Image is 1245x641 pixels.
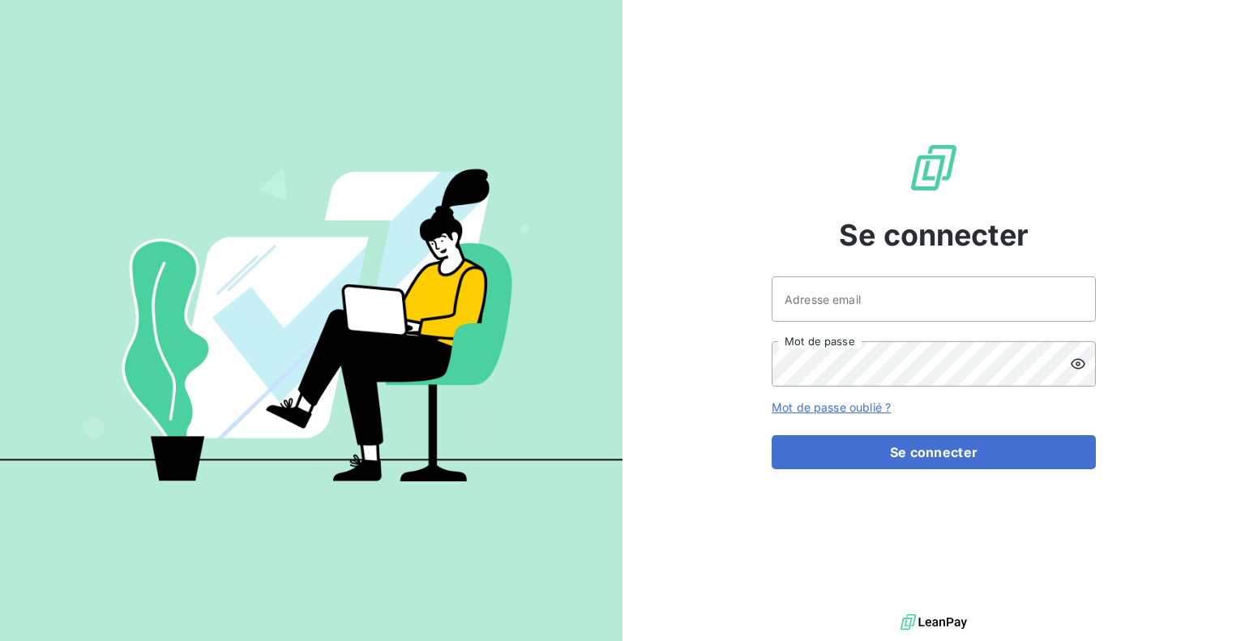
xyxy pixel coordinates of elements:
[772,276,1096,322] input: placeholder
[772,435,1096,469] button: Se connecter
[772,400,891,414] a: Mot de passe oublié ?
[908,142,960,194] img: Logo LeanPay
[901,610,967,635] img: logo
[839,213,1029,257] span: Se connecter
